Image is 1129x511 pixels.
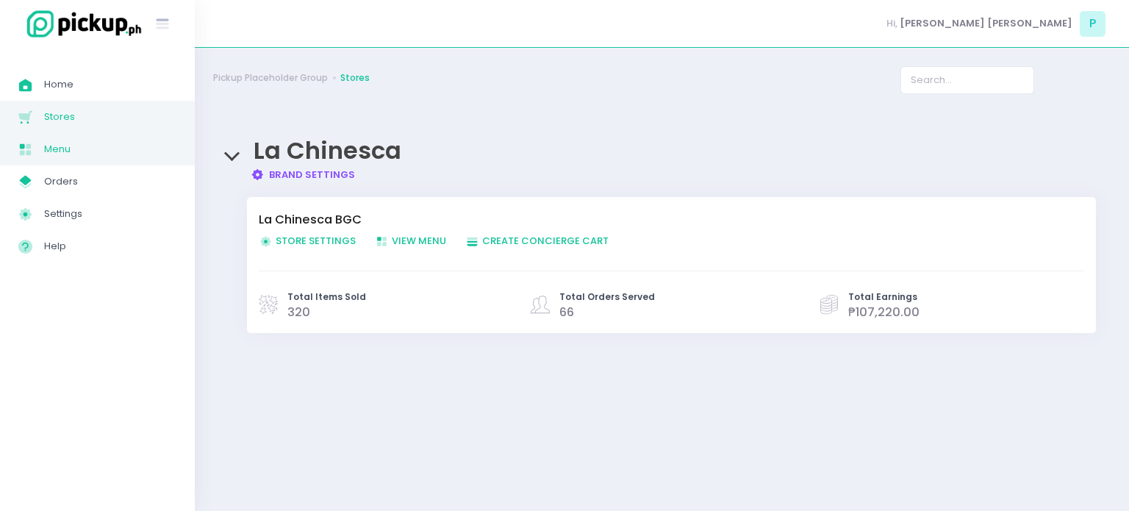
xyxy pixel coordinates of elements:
a: Stores [340,71,370,85]
span: Total Orders Served [559,290,655,304]
a: View Menu [375,234,465,249]
span: [PERSON_NAME] [PERSON_NAME] [900,16,1072,31]
span: Hi, [886,16,897,31]
span: Stores [44,107,176,126]
a: Store Settings [259,234,375,249]
a: Brand Settings [251,168,356,182]
input: Search... [900,66,1035,94]
a: La Chinesca BGC [259,211,1069,229]
span: Create Concierge Cart [465,234,609,248]
span: Orders [44,172,176,191]
div: La Chinesca Brand Settings [213,182,1111,381]
span: P [1080,11,1105,37]
span: Settings [44,204,176,224]
img: logo [18,8,143,40]
span: View Menu [375,234,446,248]
span: Menu [44,140,176,159]
span: Store Settings [259,234,356,248]
span: ₱107,220.00 [848,304,920,321]
a: Pickup Placeholder Group [213,71,328,85]
span: Help [44,237,176,256]
a: Create Concierge Cart [465,234,628,249]
span: La Chinesca [254,134,401,167]
div: La Chinesca Brand Settings [213,123,1111,182]
span: 320 [287,304,310,321]
span: Total Items Sold [287,290,366,304]
span: Total Earnings [848,290,920,304]
span: 66 [559,304,574,321]
span: Home [44,75,176,94]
